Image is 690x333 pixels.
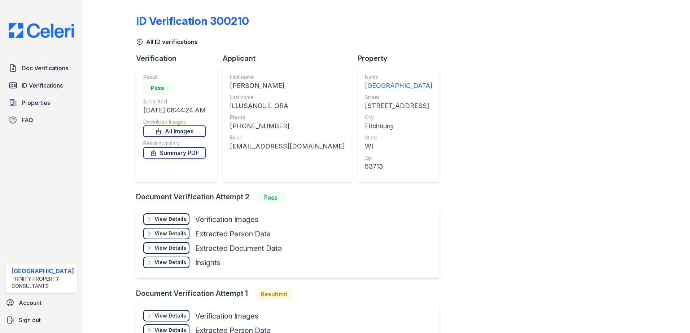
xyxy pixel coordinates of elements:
[136,192,445,203] div: Document Verification Attempt 2
[143,118,206,125] div: Download Images
[6,113,77,127] a: FAQ
[143,140,206,147] div: Result summary
[143,125,206,137] a: All Images
[6,78,77,93] a: ID Verifications
[223,53,358,63] div: Applicant
[365,154,432,161] div: Zip
[136,288,445,300] div: Document Verification Attempt 1
[230,81,345,91] div: [PERSON_NAME]
[365,74,432,81] div: Name
[230,74,345,81] div: First name
[136,37,198,46] a: All ID verifications
[365,114,432,121] div: City
[365,94,432,101] div: Street
[154,216,186,223] div: View Details
[230,121,345,131] div: [PHONE_NUMBER]
[3,313,80,327] a: Sign out
[365,134,432,141] div: State
[154,244,186,252] div: View Details
[6,61,77,75] a: Doc Verifications
[365,81,432,91] div: [GEOGRAPHIC_DATA]
[154,312,186,319] div: View Details
[12,267,74,275] div: [GEOGRAPHIC_DATA]
[230,134,345,141] div: Email
[143,74,206,81] div: Result
[365,121,432,131] div: Fitchburg
[3,296,80,310] a: Account
[143,105,206,115] div: [DATE] 08:44:24 AM
[136,14,249,27] div: ID Verification 300210
[22,81,63,90] span: ID Verifications
[195,258,220,268] div: Insights
[230,101,345,111] div: ILLUSANGUIL ORA
[143,98,206,105] div: Submitted
[22,98,50,107] span: Properties
[136,53,223,63] div: Verification
[12,275,74,290] div: Trinity Property Consultants
[154,259,186,266] div: View Details
[255,288,293,300] div: Resubmit
[143,82,172,94] div: Pass
[230,94,345,101] div: Last name
[19,316,41,324] span: Sign out
[22,116,33,124] span: FAQ
[365,141,432,151] div: WI
[365,74,432,91] a: Name [GEOGRAPHIC_DATA]
[365,101,432,111] div: [STREET_ADDRESS]
[195,229,271,239] div: Extracted Person Data
[22,64,68,72] span: Doc Verifications
[230,114,345,121] div: Phone
[19,298,42,307] span: Account
[3,23,80,38] img: CE_Logo_Blue-a8612792a0a2168367f1c8372b55b34899dd931a85d93a1a3d3e32e68fde9ad4.png
[195,214,258,225] div: Verification Images
[195,311,258,321] div: Verification Images
[195,243,282,253] div: Extracted Document Data
[230,141,345,151] div: [EMAIL_ADDRESS][DOMAIN_NAME]
[358,53,445,63] div: Property
[257,192,285,203] div: Pass
[365,161,432,172] div: 53713
[143,147,206,159] a: Summary PDF
[6,96,77,110] a: Properties
[154,230,186,237] div: View Details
